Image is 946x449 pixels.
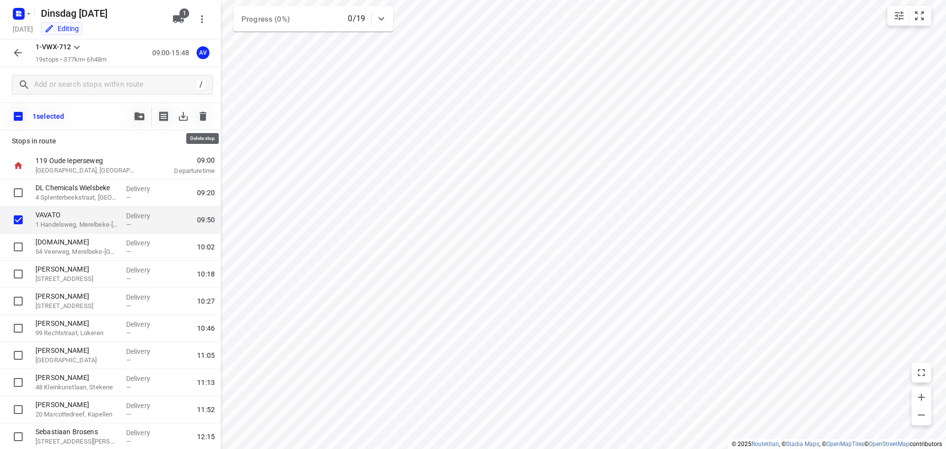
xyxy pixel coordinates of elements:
[887,6,931,26] div: small contained button group
[234,6,393,32] div: Progress (0%)0/19
[126,319,163,329] p: Delivery
[126,302,131,310] span: —
[869,441,910,448] a: OpenStreetMap
[192,9,212,29] button: More
[126,211,163,221] p: Delivery
[197,269,215,279] span: 10:18
[8,318,28,338] span: Select
[173,106,193,126] span: Download stops
[196,79,206,90] div: /
[35,42,71,52] p: 1-VWX-712
[197,188,215,198] span: 09:20
[241,15,290,24] span: Progress (0%)
[35,237,118,247] p: [DOMAIN_NAME]
[126,411,131,418] span: —
[154,106,173,126] button: Print shipping label
[126,401,163,411] p: Delivery
[193,48,213,57] span: Assigned to Axel Verzele
[37,5,165,21] h5: Rename
[126,184,163,194] p: Delivery
[126,346,163,356] p: Delivery
[910,6,929,26] button: Fit zoom
[8,373,28,392] span: Select
[34,77,196,93] input: Add or search stops within route
[35,410,118,419] p: 20 Marcottedreef, Kapellen
[197,296,215,306] span: 10:27
[35,55,106,65] p: 19 stops • 377km • 6h48m
[126,374,163,383] p: Delivery
[44,24,79,34] div: You are currently in edit mode.
[35,193,118,203] p: 4 Splenterbeekstraat, [GEOGRAPHIC_DATA]
[786,441,819,448] a: Stadia Maps
[152,48,193,58] p: 09:00-15:48
[8,237,28,257] span: Select
[35,264,118,274] p: [PERSON_NAME]
[35,301,118,311] p: 149A Haenhoutstraat, Destelbergen
[348,13,365,25] p: 0/19
[169,9,188,29] button: 1
[8,183,28,203] span: Select
[197,215,215,225] span: 09:50
[8,345,28,365] span: Select
[35,220,118,230] p: 1 Handelsweg, Merelbeke-Melle
[197,350,215,360] span: 11:05
[732,441,942,448] li: © 2025 , © , © © contributors
[193,43,213,63] button: AV
[35,427,118,437] p: Sebastiaan Brosens
[126,428,163,438] p: Delivery
[197,242,215,252] span: 10:02
[150,166,215,176] p: Departure time
[179,8,189,18] span: 1
[35,291,118,301] p: [PERSON_NAME]
[35,382,118,392] p: 48 Kleinkunstlaan, Stekene
[126,329,131,337] span: —
[35,437,118,447] p: 6 Deken Verbiststraat, Essen
[197,46,209,59] div: AV
[8,400,28,419] span: Select
[197,405,215,414] span: 11:52
[150,155,215,165] span: 09:00
[126,265,163,275] p: Delivery
[35,400,118,410] p: [PERSON_NAME]
[35,166,138,175] p: [GEOGRAPHIC_DATA], [GEOGRAPHIC_DATA]
[33,112,64,120] p: 1 selected
[826,441,864,448] a: OpenMapTiles
[126,292,163,302] p: Delivery
[889,6,909,26] button: Map settings
[35,373,118,382] p: [PERSON_NAME]
[12,136,209,146] p: Stops in route
[35,210,118,220] p: VAVATO
[35,156,138,166] p: 119 Oude Ieperseweg
[35,247,118,257] p: 54 Veerweg, Merelbeke-Melle
[35,274,118,284] p: 10 Hyacinth Lippensstraat, Gent
[126,356,131,364] span: —
[126,438,131,445] span: —
[126,248,131,255] span: —
[126,194,131,201] span: —
[197,378,215,387] span: 11:13
[35,355,118,365] p: 32 Cedronbeekstraat, Stekene
[126,221,131,228] span: —
[197,432,215,442] span: 12:15
[8,210,28,230] span: Select
[126,275,131,282] span: —
[35,183,118,193] p: DL Chemicals Wielsbeke
[35,318,118,328] p: [PERSON_NAME]
[9,23,37,35] h5: Project date
[8,427,28,447] span: Select
[35,345,118,355] p: [PERSON_NAME]
[8,264,28,284] span: Select
[751,441,779,448] a: Routetitan
[126,238,163,248] p: Delivery
[35,328,118,338] p: 99 Rechtstraat, Lokeren
[197,323,215,333] span: 10:46
[126,383,131,391] span: —
[8,291,28,311] span: Select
